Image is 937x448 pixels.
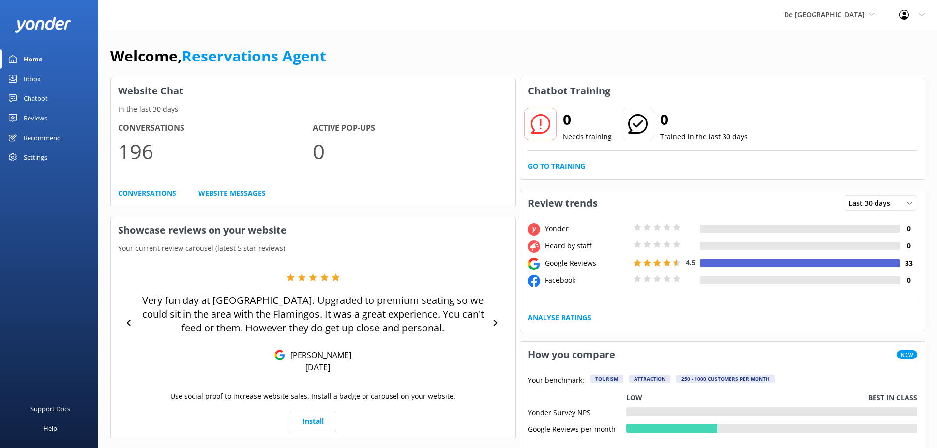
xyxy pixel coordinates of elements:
a: Website Messages [198,188,266,199]
p: 196 [118,135,313,168]
div: Yonder [543,223,631,234]
p: Trained in the last 30 days [660,131,748,142]
div: Inbox [24,69,41,89]
h4: Active Pop-ups [313,122,508,135]
div: Attraction [629,375,670,383]
div: Tourism [590,375,623,383]
p: Your benchmark: [528,375,584,387]
div: Facebook [543,275,631,286]
h4: Conversations [118,122,313,135]
div: Chatbot [24,89,48,108]
div: Yonder Survey NPS [528,407,626,416]
p: In the last 30 days [111,104,515,115]
p: Your current review carousel (latest 5 star reviews) [111,243,515,254]
h4: 0 [900,240,917,251]
div: Home [24,49,43,69]
div: Help [43,418,57,438]
img: Google Reviews [274,350,285,360]
h3: Chatbot Training [520,78,618,104]
h4: 33 [900,258,917,269]
a: Go to Training [528,161,585,172]
h4: 0 [900,223,917,234]
div: Settings [24,148,47,167]
h1: Welcome, [110,44,326,68]
div: Google Reviews per month [528,424,626,433]
p: Low [626,392,642,403]
div: 250 - 1000 customers per month [676,375,775,383]
a: Reservations Agent [182,46,326,66]
p: Very fun day at [GEOGRAPHIC_DATA]. Upgraded to premium seating so we could sit in the area with t... [138,294,488,335]
h3: Website Chat [111,78,515,104]
h2: 0 [660,108,748,131]
div: Recommend [24,128,61,148]
a: Install [290,412,336,431]
h4: 0 [900,275,917,286]
p: Best in class [868,392,917,403]
p: 0 [313,135,508,168]
h3: How you compare [520,342,623,367]
p: [DATE] [305,362,330,373]
span: Last 30 days [848,198,896,209]
div: Support Docs [30,399,70,418]
p: Use social proof to increase website sales. Install a badge or carousel on your website. [170,391,455,402]
div: Reviews [24,108,47,128]
p: [PERSON_NAME] [285,350,351,360]
h2: 0 [563,108,612,131]
span: New [897,350,917,359]
div: Heard by staff [543,240,631,251]
a: Conversations [118,188,176,199]
a: Analyse Ratings [528,312,591,323]
h3: Showcase reviews on your website [111,217,515,243]
h3: Review trends [520,190,605,216]
span: 4.5 [686,258,695,267]
span: De [GEOGRAPHIC_DATA] [784,10,865,19]
div: Google Reviews [543,258,631,269]
p: Needs training [563,131,612,142]
img: yonder-white-logo.png [15,17,71,33]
